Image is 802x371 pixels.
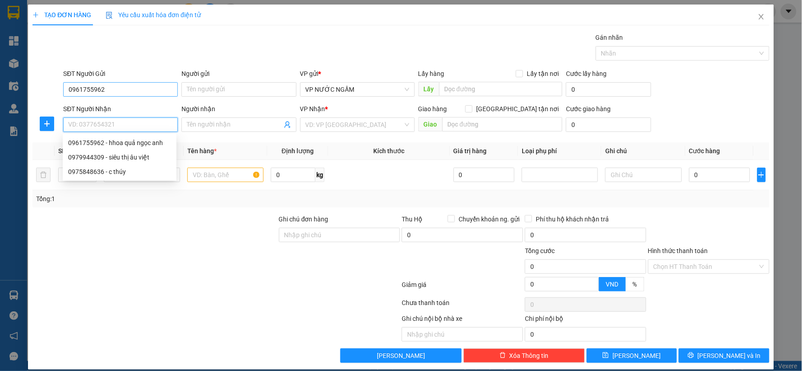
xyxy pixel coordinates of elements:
button: Close [749,5,774,30]
th: Loại phụ phí [518,142,602,160]
input: Ghi chú đơn hàng [279,228,400,242]
span: % [633,281,637,288]
span: Lấy tận nơi [523,69,562,79]
button: plus [40,117,54,131]
span: Yêu cầu xuất hóa đơn điện tử [106,11,201,19]
div: 0979944309 - siêu thị âu việt [63,150,176,164]
th: Ghi chú [602,142,685,160]
span: printer [688,352,694,359]
span: save [603,352,609,359]
span: TẠO ĐƠN HÀNG [32,11,91,19]
div: VP gửi [300,69,415,79]
div: Người nhận [181,104,296,114]
span: Cước hàng [689,147,720,155]
span: user-add [284,121,291,128]
span: VP NƯỚC NGẦM [306,83,409,96]
span: plus [32,12,39,18]
label: Ghi chú đơn hàng [279,216,329,223]
label: Hình thức thanh toán [648,247,708,254]
div: Chi phí nội bộ [525,314,646,327]
span: Giao [418,117,442,131]
button: [PERSON_NAME] [340,348,462,363]
span: Giá trị hàng [454,147,487,155]
label: Cước lấy hàng [566,70,607,77]
span: plus [40,120,54,127]
div: 0961755962 - hhoa quả ngọc anh [68,138,171,148]
label: Cước giao hàng [566,105,611,113]
div: Tổng: 1 [36,194,310,204]
span: close [758,13,765,20]
input: 0 [454,168,515,182]
span: delete [500,352,506,359]
span: Phí thu hộ khách nhận trả [532,214,612,224]
input: VD: Bàn, Ghế [187,168,264,182]
span: VND [606,281,619,288]
span: [GEOGRAPHIC_DATA], [GEOGRAPHIC_DATA] ↔ [GEOGRAPHIC_DATA] [16,38,83,69]
input: Dọc đường [439,82,563,96]
div: 0975848636 - c thúy [63,164,176,179]
span: Lấy [418,82,439,96]
div: 0961755962 - hhoa quả ngọc anh [63,136,176,150]
span: Kích thước [373,147,404,155]
div: 0979944309 - siêu thị âu việt [68,152,171,162]
div: SĐT Người Gửi [63,69,178,79]
input: Dọc đường [442,117,563,131]
button: printer[PERSON_NAME] và In [679,348,770,363]
span: [PERSON_NAME] và In [698,351,761,361]
label: Gán nhãn [596,34,623,41]
span: [PERSON_NAME] [377,351,425,361]
img: icon [106,12,113,19]
input: Cước lấy hàng [566,82,651,97]
span: [PERSON_NAME] [612,351,661,361]
button: save[PERSON_NAME] [587,348,677,363]
span: Tổng cước [525,247,555,254]
button: delete [36,168,51,182]
input: Cước giao hàng [566,117,651,132]
span: VP Nhận [300,105,325,113]
input: Ghi Chú [605,168,681,182]
span: SL [58,147,65,155]
div: 0975848636 - c thúy [68,167,171,177]
span: Giao hàng [418,105,447,113]
span: plus [758,171,765,178]
input: Nhập ghi chú [402,327,523,342]
div: Người gửi [181,69,296,79]
img: logo [5,49,14,94]
span: Chuyển khoản ng. gửi [455,214,523,224]
button: plus [757,168,766,182]
span: Xóa Thông tin [510,351,549,361]
span: Lấy hàng [418,70,445,77]
div: Chưa thanh toán [401,298,524,314]
strong: CHUYỂN PHÁT NHANH AN PHÚ QUÝ [17,7,82,37]
span: [GEOGRAPHIC_DATA] tận nơi [473,104,562,114]
button: deleteXóa Thông tin [464,348,585,363]
span: kg [315,168,325,182]
span: Định lượng [282,147,314,155]
div: Giảm giá [401,280,524,296]
span: Thu Hộ [402,216,422,223]
div: SĐT Người Nhận [63,104,178,114]
span: Tên hàng [187,147,217,155]
div: Ghi chú nội bộ nhà xe [402,314,523,327]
